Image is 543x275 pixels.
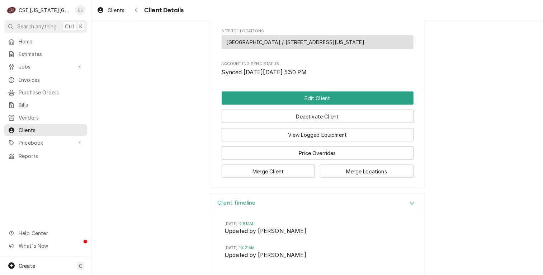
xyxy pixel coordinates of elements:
[17,23,57,30] span: Search anything
[225,227,410,237] span: Event String
[19,242,83,250] span: What's New
[222,146,414,160] button: Price Overrides
[222,92,414,178] div: Button Group
[4,112,87,123] a: Vendors
[222,128,414,141] button: View Logged Equipment
[225,222,410,246] li: Event
[19,126,84,134] span: Clients
[222,105,414,123] div: Button Group Row
[19,114,84,121] span: Vendors
[19,263,35,269] span: Create
[108,6,124,14] span: Clients
[19,152,84,160] span: Reports
[4,240,87,252] a: Go to What's New
[227,38,364,46] span: [GEOGRAPHIC_DATA] / [STREET_ADDRESS][US_STATE]
[19,6,71,14] div: CSI [US_STATE][GEOGRAPHIC_DATA]
[210,194,425,214] div: Accordion Header
[222,28,414,52] div: Service Locations
[6,5,16,15] div: C
[222,61,414,76] div: Accounting Sync Status
[222,165,315,178] button: Merge Client
[142,5,184,15] span: Client Details
[222,110,414,123] button: Deactivate Client
[79,262,82,270] span: C
[222,69,307,76] span: Synced [DATE][DATE] 5:50 PM
[225,222,410,227] span: Timestamp
[217,200,255,206] h3: Client Timeline
[222,123,414,141] div: Button Group Row
[19,76,84,84] span: Invoices
[75,5,85,15] div: Brent Seaba's Avatar
[19,63,73,70] span: Jobs
[4,36,87,47] a: Home
[79,23,82,30] span: K
[225,246,410,270] li: Event
[225,251,410,261] span: Event String
[210,194,425,214] button: Accordion Details Expand Trigger
[19,229,83,237] span: Help Center
[19,50,84,58] span: Estimates
[4,74,87,86] a: Invoices
[222,61,414,67] span: Accounting Sync Status
[75,5,85,15] div: BS
[4,20,87,33] button: Search anythingCtrlK
[222,28,414,34] span: Service Locations
[4,150,87,162] a: Reports
[4,124,87,136] a: Clients
[94,4,127,16] a: Clients
[6,5,16,15] div: CSI Kansas City's Avatar
[4,137,87,149] a: Go to Pricebook
[4,61,87,73] a: Go to Jobs
[222,92,414,105] button: Edit Client
[19,101,84,109] span: Bills
[320,165,414,178] button: Merge Locations
[65,23,74,30] span: Ctrl
[222,160,414,178] div: Button Group Row
[4,99,87,111] a: Bills
[222,35,414,49] div: Service Location
[4,87,87,98] a: Purchase Orders
[225,246,410,251] span: Timestamp
[19,89,84,96] span: Purchase Orders
[19,139,73,146] span: Pricebook
[4,48,87,60] a: Estimates
[222,35,414,52] div: Service Locations List
[222,92,414,105] div: Button Group Row
[4,227,87,239] a: Go to Help Center
[239,222,253,227] em: 9:51AM
[222,141,414,160] div: Button Group Row
[131,4,142,16] button: Navigate back
[222,68,414,77] span: Accounting Sync Status
[19,38,84,45] span: Home
[239,246,255,251] em: 10:21AM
